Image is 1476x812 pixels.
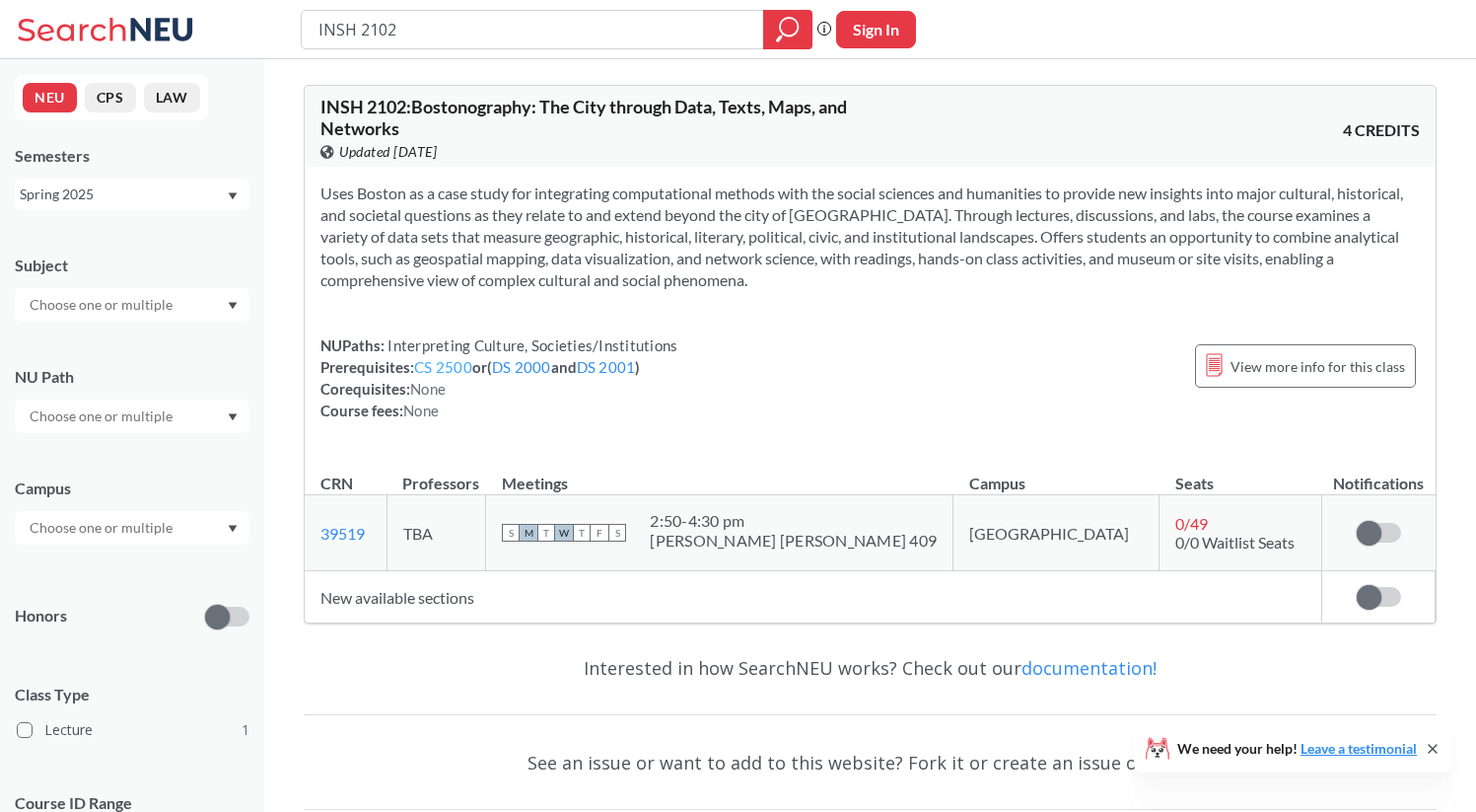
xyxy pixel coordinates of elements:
[1021,656,1157,680] a: documentation!
[953,495,1160,571] td: [GEOGRAPHIC_DATA]
[304,639,1437,697] div: Interested in how SearchNEU works? Check out our
[15,366,249,388] div: NU Path
[304,734,1437,791] div: See an issue or want to add to this website? Fork it or create an issue on .
[15,684,249,705] span: Class Type
[410,380,446,398] span: None
[15,255,249,276] div: Subject
[316,13,749,46] input: Class, professor, course number, "phrase"
[591,524,608,542] span: F
[650,531,937,551] div: [PERSON_NAME] [PERSON_NAME] 409
[776,16,800,43] svg: magnifying glass
[23,83,77,112] button: NEU
[414,358,472,376] a: CS 2500
[228,192,238,200] svg: Dropdown arrow
[15,511,249,545] div: Dropdown arrow
[15,400,249,433] div: Dropdown arrow
[537,524,555,542] span: T
[387,453,486,495] th: Professors
[17,717,249,743] label: Lecture
[20,293,185,317] input: Choose one or multiple
[20,405,185,428] input: Choose one or multiple
[320,524,365,543] a: 39519
[953,453,1160,495] th: Campus
[144,83,200,112] button: LAW
[15,288,249,322] div: Dropdown arrow
[1230,354,1405,379] span: View more info for this class
[387,495,486,571] td: TBA
[763,10,812,49] div: magnifying glass
[492,358,551,376] a: DS 2000
[320,473,353,494] div: CRN
[20,184,226,205] div: Spring 2025
[486,453,953,495] th: Meetings
[403,402,439,419] span: None
[339,141,437,163] span: Updated [DATE]
[502,524,520,542] span: S
[228,525,238,533] svg: Dropdown arrow
[15,179,249,210] div: Spring 2025Dropdown arrow
[228,302,238,310] svg: Dropdown arrow
[15,145,249,167] div: Semesters
[320,334,677,421] div: NUPaths: Prerequisites: or ( and ) Corequisites: Course fees:
[15,478,249,499] div: Campus
[577,358,636,376] a: DS 2001
[85,83,136,112] button: CPS
[320,183,1420,291] section: Uses Boston as a case study for integrating computational methods with the social sciences and hu...
[608,524,626,542] span: S
[320,96,847,139] span: INSH 2102 : Bostonography: The City through Data, Texts, Maps, and Networks
[1177,742,1417,756] span: We need your help!
[555,524,573,542] span: W
[385,336,677,354] span: Interpreting Culture, Societies/Institutions
[520,524,537,542] span: M
[1322,453,1436,495] th: Notifications
[1343,119,1420,141] span: 4 CREDITS
[836,11,916,48] button: Sign In
[20,516,185,540] input: Choose one or multiple
[228,413,238,421] svg: Dropdown arrow
[650,511,937,531] div: 2:50 - 4:30 pm
[1175,533,1295,552] span: 0/0 Waitlist Seats
[1175,514,1208,533] span: 0 / 49
[242,719,249,741] span: 1
[15,605,67,627] p: Honors
[305,571,1322,624] td: New available sections
[1160,453,1322,495] th: Seats
[1300,740,1417,757] a: Leave a testimonial
[573,524,591,542] span: T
